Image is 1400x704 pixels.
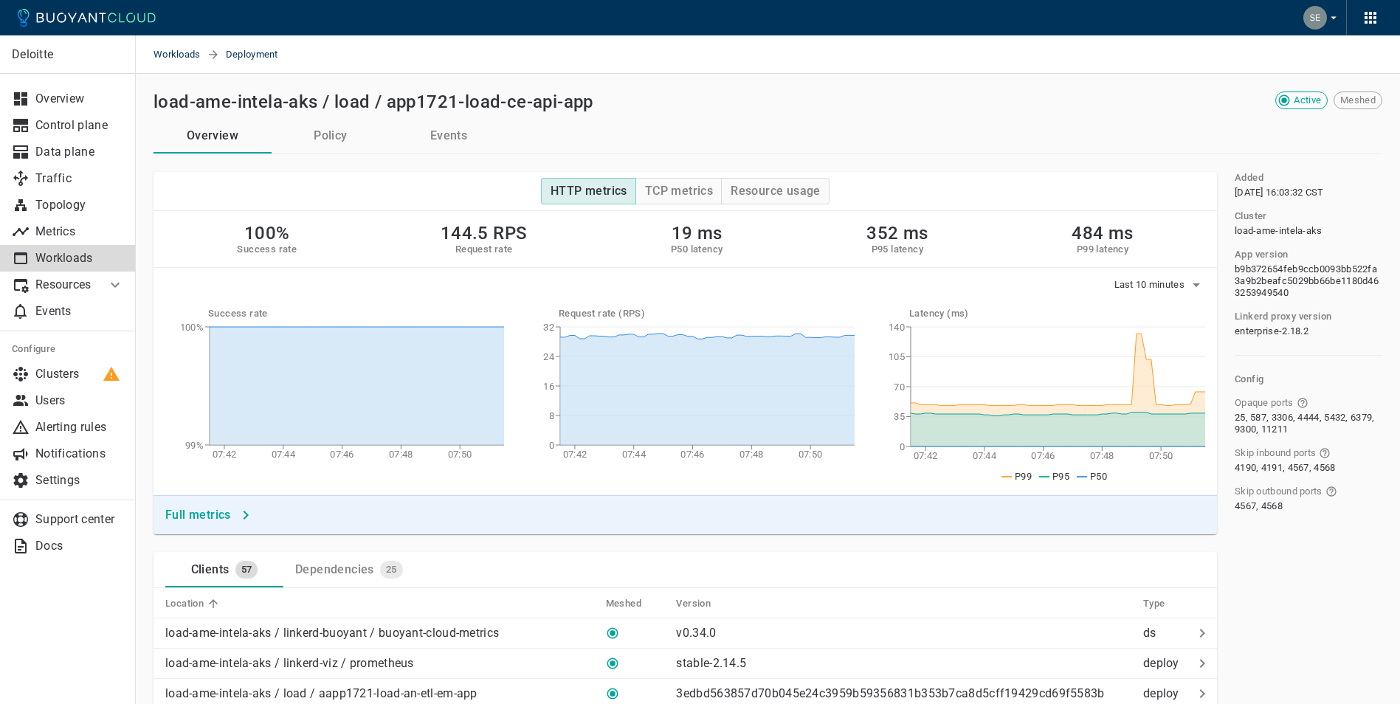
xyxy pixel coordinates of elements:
[541,178,636,204] button: HTTP metrics
[799,449,823,460] tspan: 07:50
[35,473,124,488] p: Settings
[543,322,554,333] tspan: 32
[563,449,587,460] tspan: 07:42
[1297,397,1308,409] svg: Ports that skip Linkerd protocol detection
[180,322,204,333] tspan: 100%
[1235,249,1288,260] h5: App version
[165,552,283,587] a: Clients57
[676,626,716,640] p: v0.34.0
[35,393,124,408] p: Users
[645,184,713,199] h4: TCP metrics
[606,598,641,610] h5: Meshed
[1235,500,1283,512] span: 4567, 4568
[1235,187,1324,199] span: Mon, 17 Feb 2025 22:03:32 UTC
[1090,450,1114,461] tspan: 07:48
[914,450,938,461] tspan: 07:42
[549,440,554,451] tspan: 0
[165,508,231,522] h4: Full metrics
[165,598,204,610] h5: Location
[35,512,124,527] p: Support center
[1235,412,1379,435] span: 25, 587, 3306, 4444, 5432, 6379, 9300, 11211
[1235,311,1331,322] h5: Linkerd proxy version
[549,410,554,421] tspan: 8
[1143,626,1187,641] p: ds
[676,597,730,610] span: Version
[622,449,646,460] tspan: 07:44
[35,446,124,461] p: Notifications
[606,597,661,610] span: Meshed
[1319,447,1331,459] svg: Ports that bypass the Linkerd proxy for incoming connections
[35,251,124,266] p: Workloads
[154,92,593,112] h2: load-ame-intela-aks / load / app1721-load-ce-api-app
[165,597,223,610] span: Location
[1325,486,1337,497] svg: Ports that bypass the Linkerd proxy for outgoing connections
[389,449,413,460] tspan: 07:48
[208,308,504,320] h5: Success rate
[185,440,204,451] tspan: 99%
[671,223,723,244] h2: 19 ms
[1303,6,1327,30] img: Sesha Pillutla
[35,92,124,106] p: Overview
[35,304,124,319] p: Events
[35,277,94,292] p: Resources
[35,118,124,133] p: Control plane
[635,178,722,204] button: TCP metrics
[866,223,928,244] h2: 352 ms
[676,656,746,670] p: stable-2.14.5
[1235,397,1294,409] span: Opaque ports
[185,556,230,577] div: Clients
[1143,656,1187,671] p: deploy
[237,223,297,244] h2: 100%
[272,449,296,460] tspan: 07:44
[866,244,928,255] h5: P95 latency
[441,223,528,244] h2: 144.5 RPS
[235,564,258,576] span: 57
[35,198,124,213] p: Topology
[1235,172,1263,184] h5: Added
[889,351,905,362] tspan: 105
[1235,373,1382,385] h5: Config
[559,308,855,320] h5: Request rate (RPS)
[35,539,124,553] p: Docs
[35,367,124,382] p: Clusters
[154,35,207,74] span: Workloads
[165,626,499,641] p: load-ame-intela-aks / linkerd-buoyant / buoyant-cloud-metrics
[283,552,415,587] a: Dependencies25
[1114,279,1188,291] span: Last 10 minutes
[1114,274,1206,296] button: Last 10 minutes
[1143,686,1187,701] p: deploy
[894,411,905,422] tspan: 35
[1235,263,1379,299] span: b9b372654feb9ccb0093bb522fa3a9b2beafc5029bb66be1180d463253949540
[543,381,554,392] tspan: 16
[441,244,528,255] h5: Request rate
[909,308,1205,320] h5: Latency (ms)
[159,502,258,528] button: Full metrics
[671,244,723,255] h5: P50 latency
[272,118,390,153] button: Policy
[165,686,477,701] p: load-ame-intela-aks / load / aapp1721-load-an-etl-em-app
[1288,94,1327,106] span: Active
[543,351,554,362] tspan: 24
[551,184,627,199] h4: HTTP metrics
[226,35,296,74] span: Deployment
[1149,450,1173,461] tspan: 07:50
[390,118,508,153] button: Events
[330,449,354,460] tspan: 07:46
[1235,462,1336,474] span: 4190, 4191, 4567, 4568
[1235,447,1316,459] span: Skip inbound ports
[721,178,830,204] button: Resource usage
[154,118,272,153] button: Overview
[1334,94,1382,106] span: Meshed
[1235,210,1267,222] h5: Cluster
[1235,486,1323,497] span: Skip outbound ports
[973,450,997,461] tspan: 07:44
[35,420,124,435] p: Alerting rules
[12,47,123,62] p: Deloitte
[1235,225,1323,237] span: load-ame-intela-aks
[35,171,124,186] p: Traffic
[380,564,403,576] span: 25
